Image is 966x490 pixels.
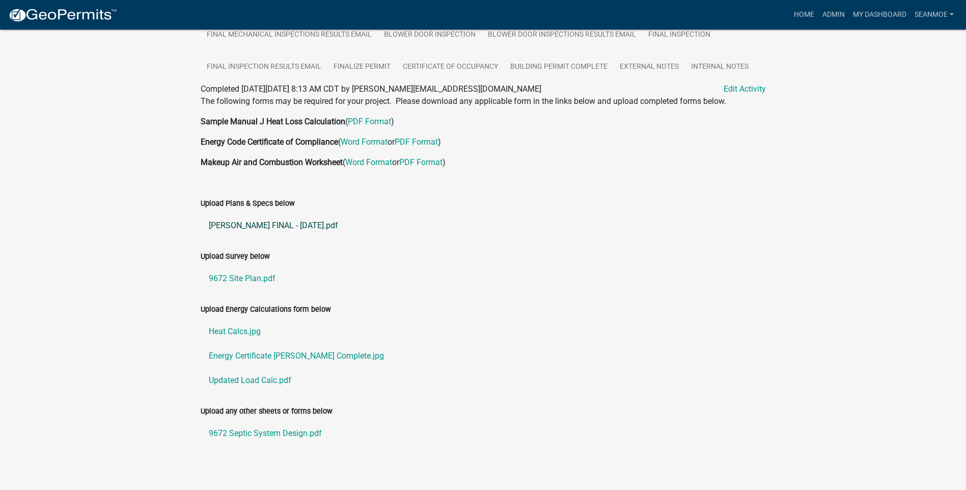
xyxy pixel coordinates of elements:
p: ( or ) [201,136,766,148]
a: Word Format [345,157,392,167]
a: Updated Load Calc.pdf [201,368,766,393]
a: External Notes [614,51,685,84]
a: Heat Calcs.jpg [201,319,766,344]
strong: Makeup Air and Combustion Worksheet [201,157,343,167]
a: [PERSON_NAME] FINAL - [DATE].pdf [201,213,766,238]
a: Blower Door Inspection [378,19,482,51]
a: PDF Format [348,117,391,126]
p: ( or ) [201,156,766,169]
a: Building Permit Complete [504,51,614,84]
a: PDF Format [399,157,443,167]
label: Upload Survey below [201,253,270,260]
p: ( ) [201,116,766,128]
a: SeanMoe [910,5,958,24]
strong: Energy Code Certificate of Compliance [201,137,338,147]
p: The following forms may be required for your project. Please download any applicable form in the ... [201,95,766,107]
label: Upload Plans & Specs below [201,200,295,207]
a: Energy Certificate [PERSON_NAME] Complete.jpg [201,344,766,368]
a: My Dashboard [849,5,910,24]
a: Home [790,5,818,24]
a: Edit Activity [724,83,766,95]
a: Word Format [341,137,388,147]
a: Final Inspection Results Email [201,51,327,84]
strong: Sample Manual J Heat Loss Calculation [201,117,345,126]
a: Finalize Permit [327,51,397,84]
a: Admin [818,5,849,24]
label: Upload Energy Calculations form below [201,306,331,313]
span: Completed [DATE][DATE] 8:13 AM CDT by [PERSON_NAME][EMAIL_ADDRESS][DOMAIN_NAME] [201,84,541,94]
a: Internal Notes [685,51,755,84]
label: Upload any other sheets or forms below [201,408,333,415]
a: Certificate of Occupancy [397,51,504,84]
a: Final Inspection [642,19,716,51]
a: 9672 Site Plan.pdf [201,266,766,291]
a: Final Mechanical Inspections Results Email [201,19,378,51]
a: Blower Door Inspections Results Email [482,19,642,51]
a: PDF Format [395,137,438,147]
a: 9672 Septic System Design.pdf [201,421,766,446]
